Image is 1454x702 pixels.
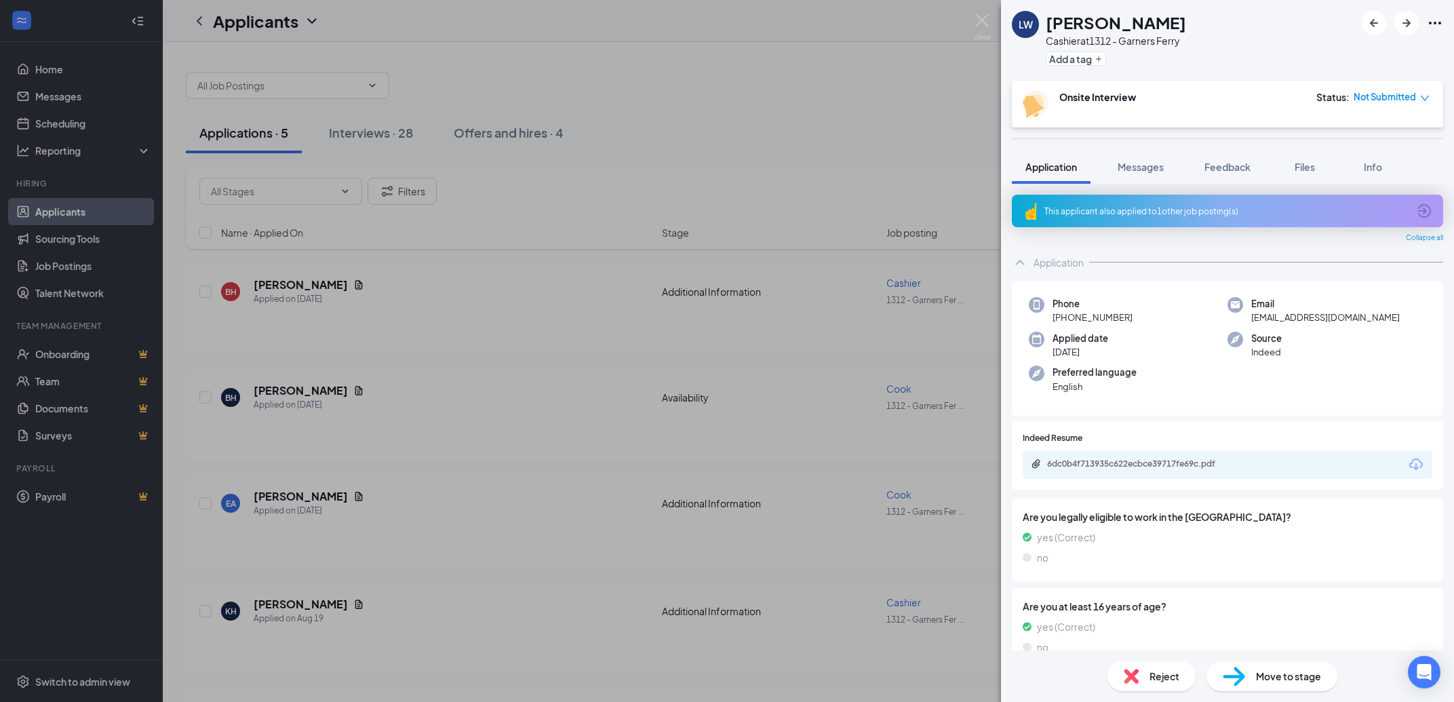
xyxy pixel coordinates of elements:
[1204,161,1251,173] span: Feedback
[1053,345,1108,359] span: [DATE]
[1046,11,1186,34] h1: [PERSON_NAME]
[1362,11,1386,35] button: ArrowLeftNew
[1295,161,1315,173] span: Files
[1053,366,1137,379] span: Preferred language
[1023,509,1432,524] span: Are you legally eligible to work in the [GEOGRAPHIC_DATA]?
[1408,456,1424,473] svg: Download
[1406,233,1443,243] span: Collapse all
[1037,530,1095,545] span: yes (Correct)
[1118,161,1164,173] span: Messages
[1251,345,1282,359] span: Indeed
[1046,34,1186,47] div: Cashier at 1312 - Garners Ferry
[1394,11,1419,35] button: ArrowRight
[1047,459,1237,469] div: 6dc0b4f713935c622ecbce39717fe69c.pdf
[1019,18,1033,31] div: LW
[1053,380,1137,393] span: English
[1427,15,1443,31] svg: Ellipses
[1256,669,1321,684] span: Move to stage
[1012,254,1028,271] svg: ChevronUp
[1044,206,1408,217] div: This applicant also applied to 1 other job posting(s)
[1150,669,1179,684] span: Reject
[1031,459,1042,469] svg: Paperclip
[1251,332,1282,345] span: Source
[1034,256,1084,269] div: Application
[1025,161,1077,173] span: Application
[1364,161,1382,173] span: Info
[1046,52,1106,66] button: PlusAdd a tag
[1420,94,1430,103] span: down
[1059,91,1136,103] b: Onsite Interview
[1316,90,1350,104] div: Status :
[1037,640,1048,655] span: no
[1251,297,1400,311] span: Email
[1251,311,1400,324] span: [EMAIL_ADDRESS][DOMAIN_NAME]
[1053,297,1133,311] span: Phone
[1053,332,1108,345] span: Applied date
[1354,90,1416,104] span: Not Submitted
[1023,599,1432,614] span: Are you at least 16 years of age?
[1031,459,1251,471] a: Paperclip6dc0b4f713935c622ecbce39717fe69c.pdf
[1053,311,1133,324] span: [PHONE_NUMBER]
[1416,203,1432,219] svg: ArrowCircle
[1408,656,1440,688] div: Open Intercom Messenger
[1037,619,1095,634] span: yes (Correct)
[1037,550,1048,565] span: no
[1398,15,1415,31] svg: ArrowRight
[1366,15,1382,31] svg: ArrowLeftNew
[1095,55,1103,63] svg: Plus
[1023,432,1082,445] span: Indeed Resume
